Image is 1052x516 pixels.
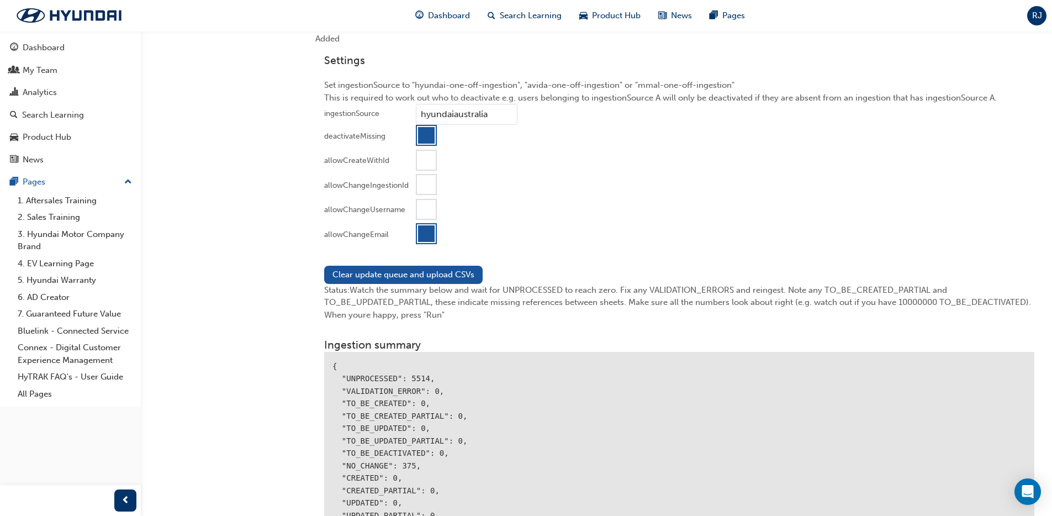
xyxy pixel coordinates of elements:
div: Added [315,33,1043,45]
div: allowCreateWithId [324,155,389,166]
a: car-iconProduct Hub [570,4,649,27]
a: Connex - Digital Customer Experience Management [13,339,136,368]
a: Product Hub [4,127,136,148]
span: car-icon [579,9,588,23]
button: DashboardMy TeamAnalyticsSearch LearningProduct HubNews [4,35,136,172]
a: guage-iconDashboard [406,4,479,27]
div: ingestionSource [324,108,379,119]
div: My Team [23,64,57,77]
a: 5. Hyundai Warranty [13,272,136,289]
div: Open Intercom Messenger [1014,478,1041,505]
h3: Settings [324,54,1034,67]
button: Pages [4,172,136,192]
a: My Team [4,60,136,81]
span: people-icon [10,66,18,76]
span: prev-icon [121,494,130,508]
a: news-iconNews [649,4,701,27]
div: allowChangeUsername [324,204,405,215]
span: guage-icon [10,43,18,53]
a: 6. AD Creator [13,289,136,306]
div: Analytics [23,86,57,99]
span: news-icon [10,155,18,165]
span: Product Hub [592,9,641,22]
span: chart-icon [10,88,18,98]
span: RJ [1032,9,1042,22]
div: deactivateMissing [324,131,385,142]
a: 7. Guaranteed Future Value [13,306,136,323]
span: up-icon [124,175,132,189]
button: Clear update queue and upload CSVs [324,266,483,284]
div: Dashboard [23,41,65,54]
a: 2. Sales Training [13,209,136,226]
span: Search Learning [500,9,562,22]
span: search-icon [10,110,18,120]
a: 1. Aftersales Training [13,192,136,209]
span: news-icon [658,9,667,23]
button: RJ [1027,6,1046,25]
span: car-icon [10,133,18,143]
div: allowChangeIngestionId [324,180,409,191]
span: search-icon [488,9,495,23]
input: ingestionSource [416,104,517,125]
span: Pages [722,9,745,22]
div: Product Hub [23,131,71,144]
div: Status: Watch the summary below and wait for UNPROCESSED to reach zero. Fix any VALIDATION_ERRORS... [324,284,1034,322]
div: Search Learning [22,109,84,122]
a: pages-iconPages [701,4,754,27]
h3: Ingestion summary [324,339,1034,351]
span: Dashboard [428,9,470,22]
div: News [23,154,44,166]
img: Trak [6,4,133,27]
span: pages-icon [10,177,18,187]
a: News [4,150,136,170]
div: allowChangeEmail [324,229,389,240]
span: News [671,9,692,22]
a: search-iconSearch Learning [479,4,570,27]
a: 3. Hyundai Motor Company Brand [13,226,136,255]
div: Pages [23,176,45,188]
a: Dashboard [4,38,136,58]
span: guage-icon [415,9,424,23]
a: All Pages [13,386,136,403]
a: Bluelink - Connected Service [13,323,136,340]
div: Set ingestionSource to "hyundai-one-off-ingestion", "avida-one-off-ingestion" or "mmal-one-off-in... [315,45,1043,257]
a: 4. EV Learning Page [13,255,136,272]
span: pages-icon [710,9,718,23]
a: Analytics [4,82,136,103]
a: HyTRAK FAQ's - User Guide [13,368,136,386]
a: Search Learning [4,105,136,125]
